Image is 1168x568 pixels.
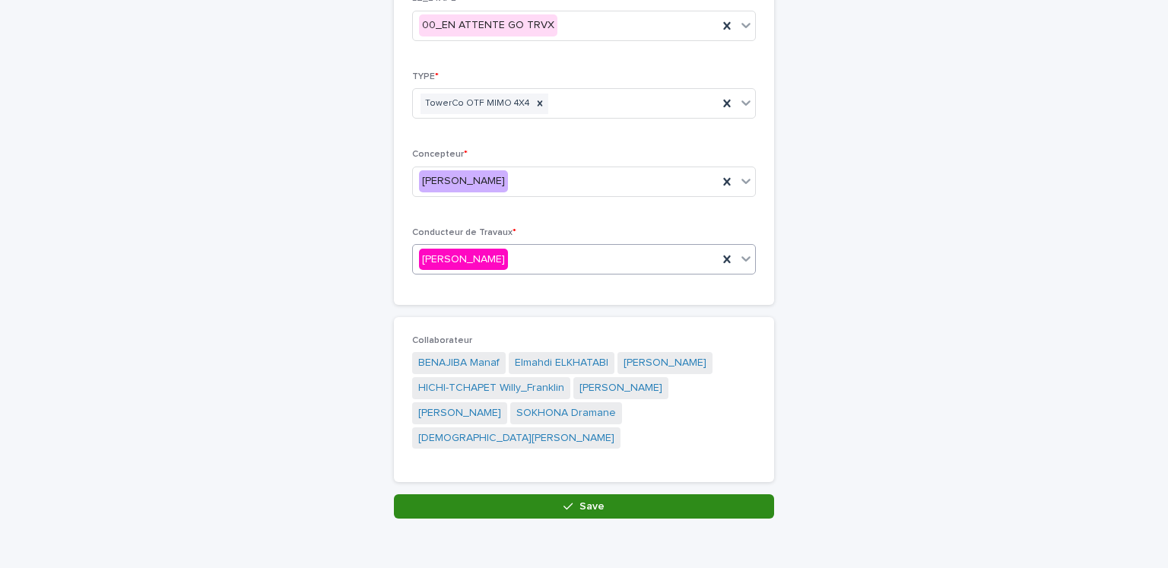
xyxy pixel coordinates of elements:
a: BENAJIBA Manaf [418,355,500,371]
a: Elmahdi ELKHATABI [515,355,608,371]
div: TowerCo OTF MIMO 4X4 [421,94,532,114]
span: Collaborateur [412,336,472,345]
span: TYPE [412,72,439,81]
span: Concepteur [412,150,468,159]
span: Conducteur de Travaux [412,228,516,237]
div: [PERSON_NAME] [419,249,508,271]
a: [PERSON_NAME] [418,405,501,421]
a: [DEMOGRAPHIC_DATA][PERSON_NAME] [418,430,614,446]
div: [PERSON_NAME] [419,170,508,192]
button: Save [394,494,774,519]
a: [PERSON_NAME] [624,355,706,371]
a: SOKHONA Dramane [516,405,616,421]
a: HICHI-TCHAPET Willy_Franklin [418,380,564,396]
a: [PERSON_NAME] [579,380,662,396]
span: Save [579,501,605,512]
div: 00_EN ATTENTE GO TRVX [419,14,557,36]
